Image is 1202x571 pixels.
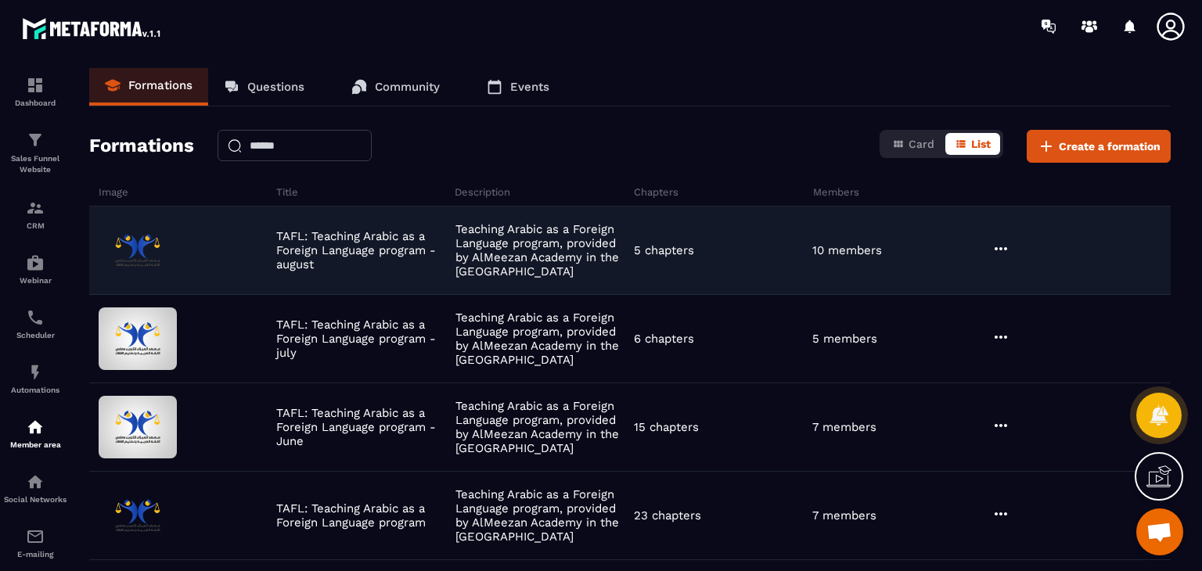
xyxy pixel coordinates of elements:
[945,133,1000,155] button: List
[26,76,45,95] img: formation
[26,527,45,546] img: email
[4,461,67,515] a: social-networksocial-networkSocial Networks
[22,14,163,42] img: logo
[812,243,882,257] p: 10 members
[276,501,447,530] p: TAFL: Teaching Arabic as a Foreign Language program
[26,308,45,327] img: scheduler
[4,550,67,558] p: E-mailing
[276,186,452,198] h6: Title
[4,406,67,461] a: automationsautomationsMember area
[4,386,67,394] p: Automations
[4,187,67,242] a: formationformationCRM
[26,472,45,491] img: social-network
[634,332,694,346] p: 6 chapters
[634,508,701,523] p: 23 chapters
[26,363,45,382] img: automations
[471,68,565,106] a: Events
[99,186,272,198] h6: Image
[276,406,447,448] p: TAFL: Teaching Arabic as a Foreign Language program - June
[375,80,440,94] p: Community
[455,222,626,278] p: Teaching Arabic as a Foreign Language program, provided by AlMeezan Academy in the [GEOGRAPHIC_DATA]
[4,99,67,107] p: Dashboard
[247,80,304,94] p: Questions
[883,133,944,155] button: Card
[26,131,45,149] img: formation
[4,351,67,406] a: automationsautomationsAutomations
[26,253,45,272] img: automations
[455,399,626,455] p: Teaching Arabic as a Foreign Language program, provided by AlMeezan Academy in the [GEOGRAPHIC_DATA]
[276,229,447,271] p: TAFL: Teaching Arabic as a Foreign Language program - august
[4,153,67,175] p: Sales Funnel Website
[208,68,320,106] a: Questions
[1059,138,1161,154] span: Create a formation
[128,78,193,92] p: Formations
[812,508,876,523] p: 7 members
[99,396,177,458] img: formation-background
[812,420,876,434] p: 7 members
[89,68,208,106] a: Formations
[455,311,626,367] p: Teaching Arabic as a Foreign Language program, provided by AlMeezan Academy in the [GEOGRAPHIC_DATA]
[1027,130,1171,163] button: Create a formation
[89,130,194,163] h2: Formations
[276,318,447,360] p: TAFL: Teaching Arabic as a Foreign Language program - july
[510,80,549,94] p: Events
[4,440,67,449] p: Member area
[634,420,699,434] p: 15 chapters
[813,186,988,198] h6: Members
[971,138,991,150] span: List
[634,243,694,257] p: 5 chapters
[4,331,67,339] p: Scheduler
[99,307,177,370] img: formation-background
[99,484,177,547] img: formation-background
[634,186,809,198] h6: Chapters
[4,515,67,570] a: emailemailE-mailing
[4,276,67,285] p: Webinar
[4,119,67,187] a: formationformationSales Funnel Website
[99,219,177,282] img: formation-background
[455,487,626,544] p: Teaching Arabic as a Foreign Language program, provided by AlMeezan Academy in the [GEOGRAPHIC_DATA]
[4,296,67,351] a: schedulerschedulerScheduler
[336,68,455,106] a: Community
[4,242,67,296] a: automationsautomationsWebinar
[909,138,934,150] span: Card
[4,495,67,504] p: Social Networks
[4,221,67,230] p: CRM
[26,199,45,217] img: formation
[812,332,877,346] p: 5 members
[26,418,45,436] img: automations
[1136,508,1183,555] div: Open chat
[455,186,630,198] h6: Description
[4,64,67,119] a: formationformationDashboard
